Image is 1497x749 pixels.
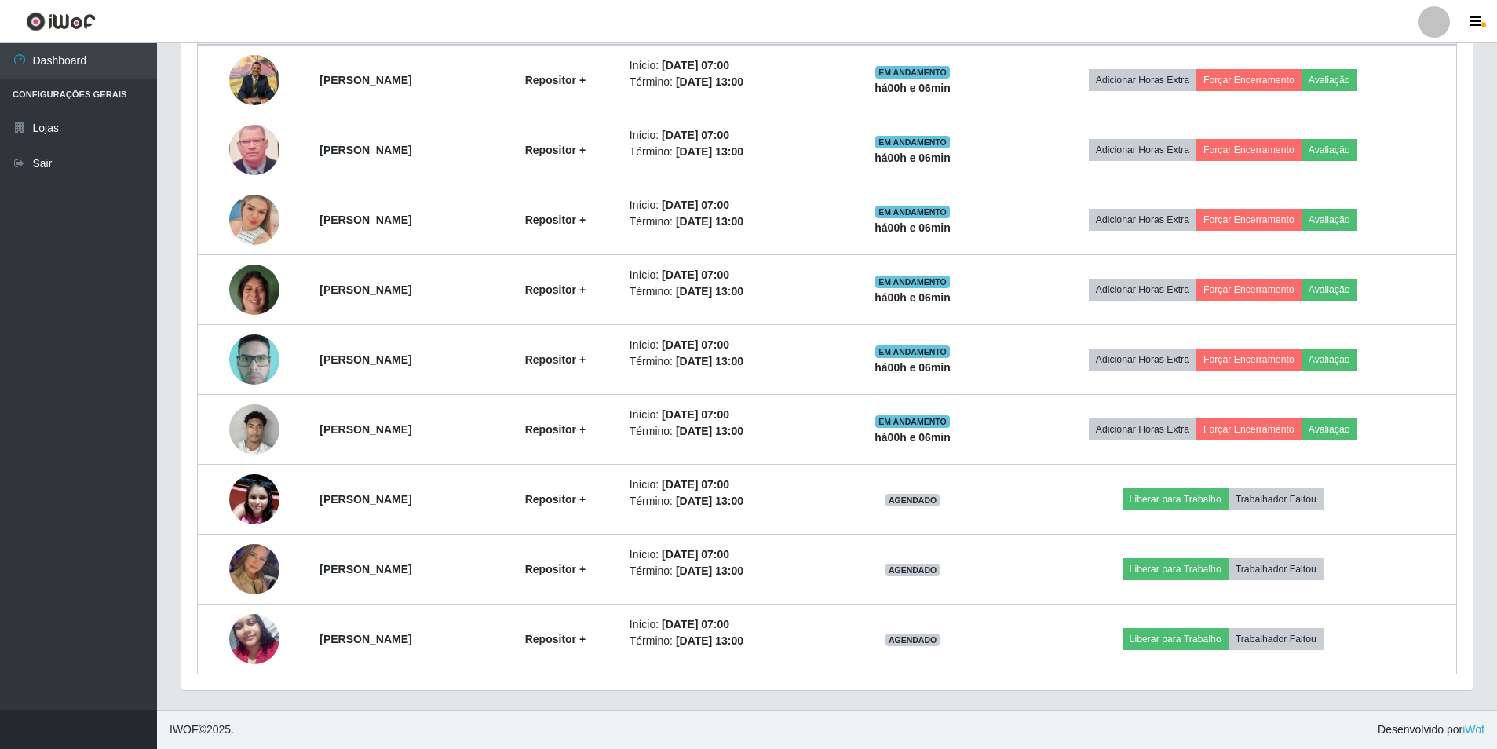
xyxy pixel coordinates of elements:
[874,152,951,164] strong: há 00 h e 06 min
[1302,139,1357,161] button: Avaliação
[630,283,827,300] li: Término:
[676,634,743,647] time: [DATE] 13:00
[630,267,827,283] li: Início:
[630,214,827,230] li: Término:
[875,415,950,428] span: EM ANDAMENTO
[630,127,827,144] li: Início:
[662,269,729,281] time: [DATE] 07:00
[319,353,411,366] strong: [PERSON_NAME]
[874,291,951,304] strong: há 00 h e 06 min
[630,74,827,90] li: Término:
[630,423,827,440] li: Término:
[662,59,729,71] time: [DATE] 07:00
[1196,209,1302,231] button: Forçar Encerramento
[525,74,586,86] strong: Repositor +
[662,478,729,491] time: [DATE] 07:00
[1229,488,1324,510] button: Trabalhador Faltou
[525,493,586,506] strong: Repositor +
[525,353,586,366] strong: Repositor +
[874,361,951,374] strong: há 00 h e 06 min
[676,495,743,507] time: [DATE] 13:00
[229,474,279,524] img: 1754082029820.jpeg
[1302,69,1357,91] button: Avaliação
[885,564,940,576] span: AGENDADO
[630,616,827,633] li: Início:
[630,337,827,353] li: Início:
[1123,488,1229,510] button: Liberar para Trabalho
[630,57,827,74] li: Início:
[662,408,729,421] time: [DATE] 07:00
[1302,209,1357,231] button: Avaliação
[1089,209,1196,231] button: Adicionar Horas Extra
[1196,349,1302,371] button: Forçar Encerramento
[525,214,586,226] strong: Repositor +
[525,144,586,156] strong: Repositor +
[319,214,411,226] strong: [PERSON_NAME]
[662,338,729,351] time: [DATE] 07:00
[229,117,279,183] img: 1750202852235.jpeg
[676,355,743,367] time: [DATE] 13:00
[525,633,586,645] strong: Repositor +
[319,423,411,436] strong: [PERSON_NAME]
[676,75,743,88] time: [DATE] 13:00
[676,145,743,158] time: [DATE] 13:00
[1196,69,1302,91] button: Forçar Encerramento
[630,144,827,160] li: Término:
[319,493,411,506] strong: [PERSON_NAME]
[1089,139,1196,161] button: Adicionar Horas Extra
[875,276,950,288] span: EM ANDAMENTO
[525,283,586,296] strong: Repositor +
[1196,418,1302,440] button: Forçar Encerramento
[525,563,586,575] strong: Repositor +
[875,66,950,79] span: EM ANDAMENTO
[229,396,279,462] img: 1752582436297.jpeg
[630,197,827,214] li: Início:
[319,144,411,156] strong: [PERSON_NAME]
[676,425,743,437] time: [DATE] 13:00
[875,136,950,148] span: EM ANDAMENTO
[1196,139,1302,161] button: Forçar Encerramento
[229,46,279,113] img: 1748464437090.jpeg
[1089,418,1196,440] button: Adicionar Horas Extra
[525,423,586,436] strong: Repositor +
[630,633,827,649] li: Término:
[874,431,951,444] strong: há 00 h e 06 min
[874,221,951,234] strong: há 00 h e 06 min
[874,82,951,94] strong: há 00 h e 06 min
[229,605,279,672] img: 1755724312093.jpeg
[1123,628,1229,650] button: Liberar para Trabalho
[319,283,411,296] strong: [PERSON_NAME]
[229,175,279,265] img: 1750879829184.jpeg
[630,477,827,493] li: Início:
[885,634,940,646] span: AGENDADO
[1378,722,1484,738] span: Desenvolvido por
[662,199,729,211] time: [DATE] 07:00
[1196,279,1302,301] button: Forçar Encerramento
[662,618,729,630] time: [DATE] 07:00
[1089,279,1196,301] button: Adicionar Horas Extra
[662,548,729,561] time: [DATE] 07:00
[1302,349,1357,371] button: Avaliação
[1089,349,1196,371] button: Adicionar Horas Extra
[875,206,950,218] span: EM ANDAMENTO
[319,563,411,575] strong: [PERSON_NAME]
[1089,69,1196,91] button: Adicionar Horas Extra
[676,285,743,298] time: [DATE] 13:00
[1229,558,1324,580] button: Trabalhador Faltou
[630,546,827,563] li: Início:
[662,129,729,141] time: [DATE] 07:00
[875,345,950,358] span: EM ANDAMENTO
[319,74,411,86] strong: [PERSON_NAME]
[319,633,411,645] strong: [PERSON_NAME]
[1462,723,1484,736] a: iWof
[229,256,279,323] img: 1750940552132.jpeg
[630,407,827,423] li: Início:
[229,329,279,390] img: 1752163217594.jpeg
[630,563,827,579] li: Término:
[1229,628,1324,650] button: Trabalhador Faltou
[885,494,940,506] span: AGENDADO
[1302,279,1357,301] button: Avaliação
[630,353,827,370] li: Término:
[676,215,743,228] time: [DATE] 13:00
[1302,418,1357,440] button: Avaliação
